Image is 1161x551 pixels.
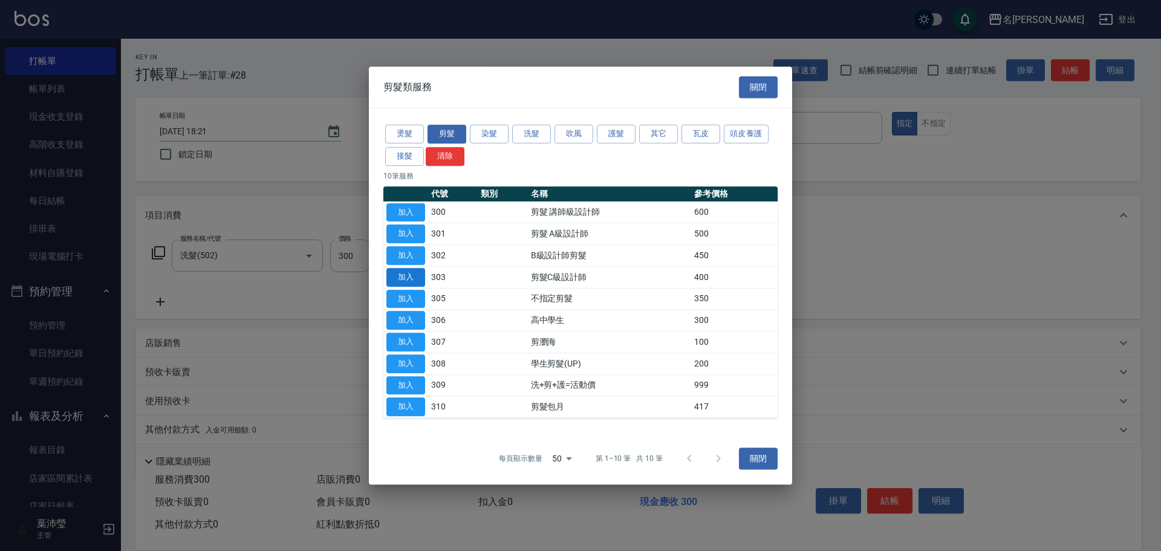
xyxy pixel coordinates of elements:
[386,290,425,308] button: 加入
[691,331,778,353] td: 100
[691,201,778,223] td: 600
[383,171,778,181] p: 10 筆服務
[528,310,691,331] td: 高中學生
[428,396,478,418] td: 310
[428,331,478,353] td: 307
[739,448,778,470] button: 關閉
[528,223,691,245] td: 剪髮 A級設計師
[691,288,778,310] td: 350
[691,245,778,267] td: 450
[691,186,778,202] th: 參考價格
[528,186,691,202] th: 名稱
[739,76,778,99] button: 關閉
[691,353,778,374] td: 200
[386,376,425,395] button: 加入
[478,186,527,202] th: 類別
[528,201,691,223] td: 剪髮 講師級設計師
[428,223,478,245] td: 301
[428,125,466,143] button: 剪髮
[597,125,636,143] button: 護髮
[386,224,425,243] button: 加入
[385,147,424,166] button: 接髮
[528,331,691,353] td: 剪瀏海
[428,353,478,374] td: 308
[512,125,551,143] button: 洗髮
[386,246,425,265] button: 加入
[691,310,778,331] td: 300
[426,147,464,166] button: 清除
[428,201,478,223] td: 300
[386,203,425,222] button: 加入
[554,125,593,143] button: 吹風
[691,396,778,418] td: 417
[639,125,678,143] button: 其它
[385,125,424,143] button: 燙髮
[596,453,663,464] p: 第 1–10 筆 共 10 筆
[428,245,478,267] td: 302
[470,125,509,143] button: 染髮
[547,442,576,475] div: 50
[528,288,691,310] td: 不指定剪髮
[528,396,691,418] td: 剪髮包月
[386,333,425,351] button: 加入
[386,354,425,373] button: 加入
[428,288,478,310] td: 305
[383,81,432,93] span: 剪髮類服務
[528,245,691,267] td: B級設計師剪髮
[528,374,691,396] td: 洗+剪+護=活動價
[499,453,542,464] p: 每頁顯示數量
[428,310,478,331] td: 306
[681,125,720,143] button: 瓦皮
[691,223,778,245] td: 500
[691,374,778,396] td: 999
[528,353,691,374] td: 學生剪髮(UP)
[428,374,478,396] td: 309
[386,397,425,416] button: 加入
[428,266,478,288] td: 303
[724,125,769,143] button: 頭皮養護
[691,266,778,288] td: 400
[386,311,425,330] button: 加入
[386,268,425,287] button: 加入
[528,266,691,288] td: 剪髮C級設計師
[428,186,478,202] th: 代號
